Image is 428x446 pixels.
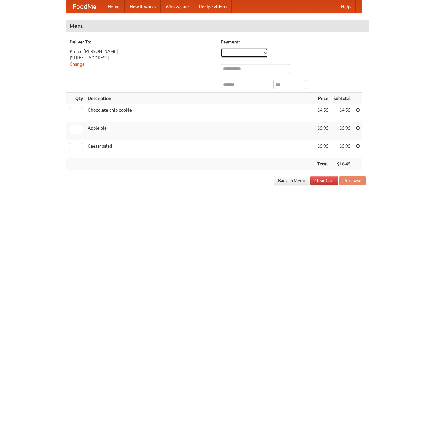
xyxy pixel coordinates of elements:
button: Purchase [339,176,366,185]
td: Chocolate chip cookie [85,104,315,122]
a: Change [70,61,85,67]
div: Prince [PERSON_NAME] [70,48,214,55]
td: Caesar salad [85,140,315,158]
div: [STREET_ADDRESS] [70,55,214,61]
a: How it works [125,0,161,13]
h5: Deliver To: [70,39,214,45]
th: $16.45 [331,158,353,170]
a: FoodMe [66,0,103,13]
th: Subtotal [331,93,353,104]
td: $4.55 [315,104,331,122]
h5: Payment: [221,39,366,45]
a: Home [103,0,125,13]
td: $5.95 [331,122,353,140]
td: $4.55 [331,104,353,122]
a: Back to Menu [274,176,309,185]
th: Total: [315,158,331,170]
th: Description [85,93,315,104]
td: $5.95 [315,122,331,140]
td: $5.95 [331,140,353,158]
td: $5.95 [315,140,331,158]
a: Clear Cart [310,176,338,185]
th: Qty [66,93,85,104]
a: Who we are [161,0,194,13]
td: Apple pie [85,122,315,140]
h4: Menu [66,20,369,32]
th: Price [315,93,331,104]
a: Help [336,0,356,13]
a: Recipe videos [194,0,232,13]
